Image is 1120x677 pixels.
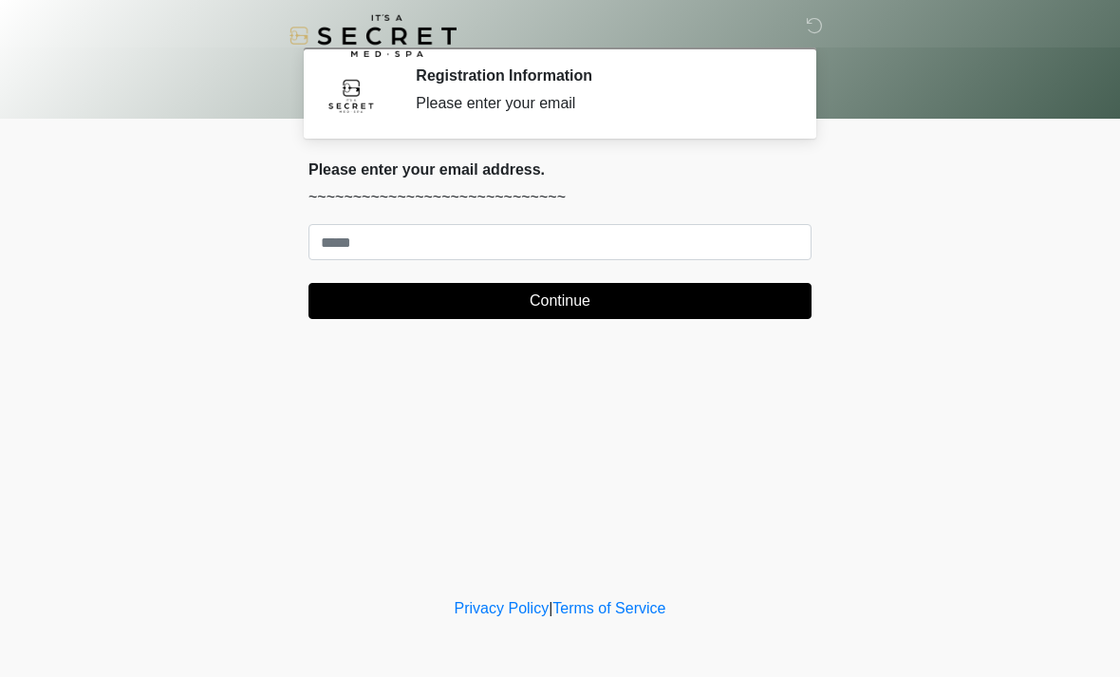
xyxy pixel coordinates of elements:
h2: Registration Information [416,66,783,85]
button: Continue [308,283,812,319]
p: ~~~~~~~~~~~~~~~~~~~~~~~~~~~~~ [308,186,812,209]
h2: Please enter your email address. [308,160,812,179]
div: Please enter your email [416,92,783,115]
a: Privacy Policy [455,600,550,616]
img: It's A Secret Med Spa Logo [289,14,457,57]
img: Agent Avatar [323,66,380,123]
a: Terms of Service [552,600,665,616]
a: | [549,600,552,616]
